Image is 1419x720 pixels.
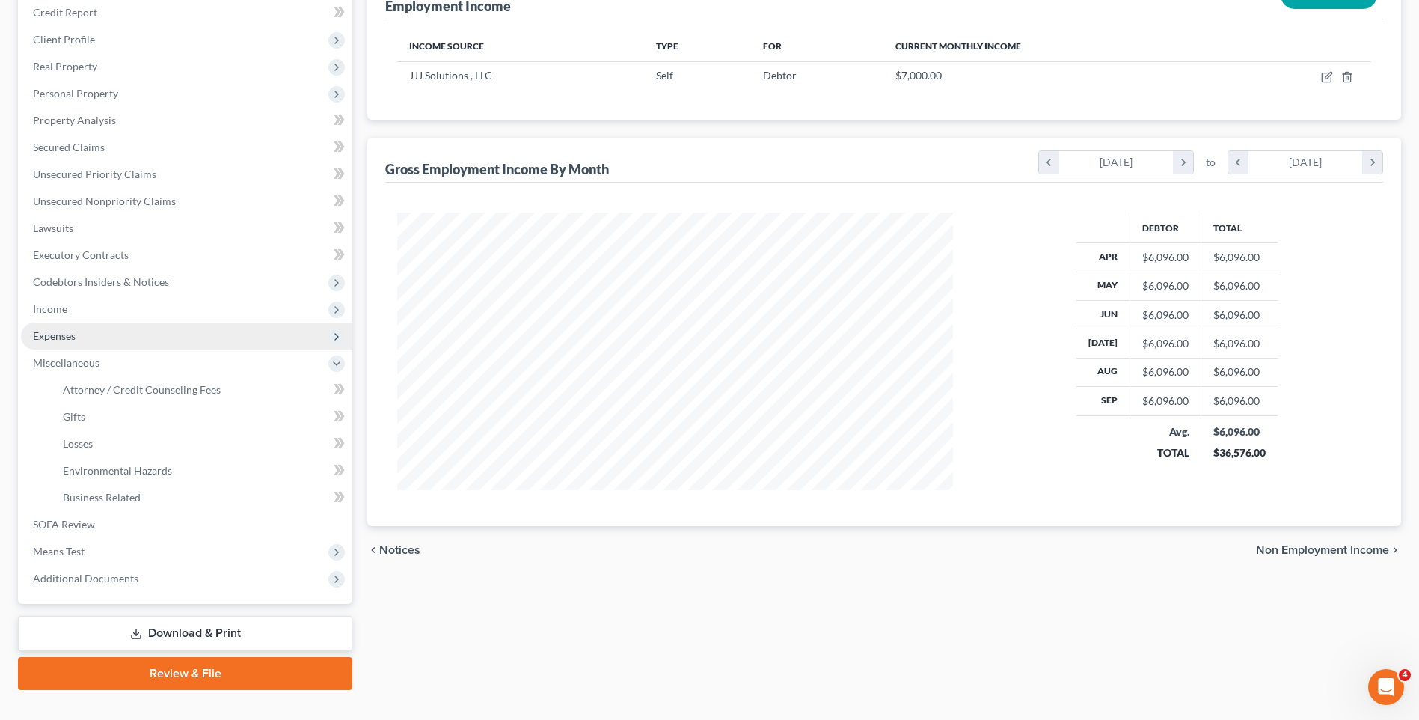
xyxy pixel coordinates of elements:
[1142,278,1189,293] div: $6,096.00
[1201,300,1278,329] td: $6,096.00
[51,403,352,430] a: Gifts
[33,248,129,261] span: Executory Contracts
[1039,151,1059,174] i: chevron_left
[33,302,67,315] span: Income
[21,188,352,215] a: Unsecured Nonpriority Claims
[1076,387,1130,415] th: Sep
[1399,669,1411,681] span: 4
[21,161,352,188] a: Unsecured Priority Claims
[1201,243,1278,272] td: $6,096.00
[33,545,85,558] span: Means Test
[1142,250,1189,265] div: $6,096.00
[1142,445,1189,460] div: TOTAL
[1201,329,1278,358] td: $6,096.00
[763,40,782,52] span: For
[33,6,97,19] span: Credit Report
[379,544,420,556] span: Notices
[51,457,352,484] a: Environmental Hazards
[21,215,352,242] a: Lawsuits
[1076,329,1130,358] th: [DATE]
[409,69,492,82] span: JJJ Solutions , LLC
[63,410,85,423] span: Gifts
[1076,243,1130,272] th: Apr
[1059,151,1174,174] div: [DATE]
[1206,155,1216,170] span: to
[1076,358,1130,386] th: Aug
[21,134,352,161] a: Secured Claims
[33,275,169,288] span: Codebtors Insiders & Notices
[1256,544,1401,556] button: Non Employment Income chevron_right
[1368,669,1404,705] iframe: Intercom live chat
[33,195,176,207] span: Unsecured Nonpriority Claims
[1142,424,1189,439] div: Avg.
[656,40,678,52] span: Type
[63,383,221,396] span: Attorney / Credit Counseling Fees
[21,511,352,538] a: SOFA Review
[18,616,352,651] a: Download & Print
[1213,424,1266,439] div: $6,096.00
[63,437,93,450] span: Losses
[895,40,1021,52] span: Current Monthly Income
[1389,544,1401,556] i: chevron_right
[1142,308,1189,323] div: $6,096.00
[63,464,172,477] span: Environmental Hazards
[63,491,141,504] span: Business Related
[385,160,609,178] div: Gross Employment Income By Month
[1256,544,1389,556] span: Non Employment Income
[1076,300,1130,329] th: Jun
[18,657,352,690] a: Review & File
[51,484,352,511] a: Business Related
[33,222,73,234] span: Lawsuits
[33,356,99,369] span: Miscellaneous
[1201,387,1278,415] td: $6,096.00
[1201,358,1278,386] td: $6,096.00
[21,107,352,134] a: Property Analysis
[367,544,420,556] button: chevron_left Notices
[1173,151,1193,174] i: chevron_right
[1228,151,1248,174] i: chevron_left
[33,87,118,100] span: Personal Property
[51,430,352,457] a: Losses
[1142,394,1189,409] div: $6,096.00
[1248,151,1363,174] div: [DATE]
[1142,364,1189,379] div: $6,096.00
[895,69,942,82] span: $7,000.00
[33,518,95,531] span: SOFA Review
[1076,272,1130,300] th: May
[33,60,97,73] span: Real Property
[33,114,116,126] span: Property Analysis
[1130,213,1201,242] th: Debtor
[21,242,352,269] a: Executory Contracts
[33,329,76,342] span: Expenses
[33,572,138,585] span: Additional Documents
[1213,445,1266,460] div: $36,576.00
[367,544,379,556] i: chevron_left
[1201,272,1278,300] td: $6,096.00
[763,69,797,82] span: Debtor
[33,168,156,180] span: Unsecured Priority Claims
[33,33,95,46] span: Client Profile
[1201,213,1278,242] th: Total
[51,376,352,403] a: Attorney / Credit Counseling Fees
[33,141,105,153] span: Secured Claims
[1142,336,1189,351] div: $6,096.00
[656,69,673,82] span: Self
[1362,151,1382,174] i: chevron_right
[409,40,484,52] span: Income Source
